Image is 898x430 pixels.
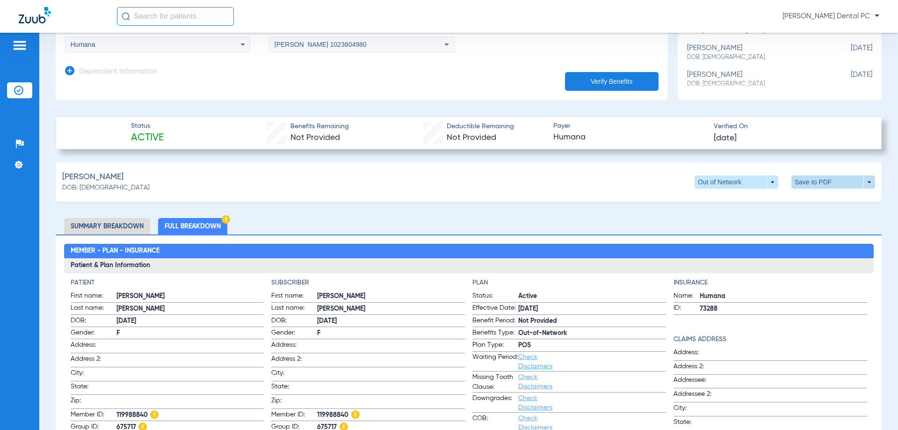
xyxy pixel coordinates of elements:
span: Last name: [271,303,317,314]
span: State: [673,417,719,430]
span: City: [71,368,116,381]
span: [DATE] [116,316,264,326]
span: Benefits Remaining [290,122,349,131]
h3: Patient & Plan Information [64,258,874,273]
span: Name: [673,291,700,302]
img: hamburger-icon [12,40,27,51]
span: DOB: [DEMOGRAPHIC_DATA] [687,53,826,62]
img: Zuub Logo [19,7,51,23]
span: City: [271,368,317,381]
span: F [116,328,264,338]
span: [DATE] [317,316,465,326]
span: City: [673,403,719,416]
span: Address 2: [271,354,317,367]
span: Zip: [271,396,317,408]
span: DOB: [DEMOGRAPHIC_DATA] [687,80,826,88]
span: Member ID: [271,410,317,421]
span: Gender: [271,328,317,339]
h4: Plan [472,278,666,288]
span: [PERSON_NAME] [62,171,123,183]
div: [PERSON_NAME] [687,44,826,61]
span: Verified On [714,122,866,131]
span: DOB: [DEMOGRAPHIC_DATA] [62,183,150,193]
span: Not Provided [290,133,340,142]
span: [DATE] [714,132,737,144]
span: POS [518,341,666,350]
input: Search for patients [117,7,234,26]
button: Verify Benefits [565,72,659,91]
span: Address: [271,340,317,353]
div: [PERSON_NAME] [687,71,826,88]
span: Effective Date: [472,303,518,314]
span: State: [71,382,116,394]
span: [DATE] [826,71,872,88]
span: Status [131,121,164,131]
span: Last name: [71,303,116,314]
span: Active [518,292,666,301]
h4: Claims Address [673,335,867,344]
span: Addressee: [673,375,719,388]
span: Downgrades: [472,394,518,412]
span: [PERSON_NAME] [116,304,264,314]
span: Not Provided [447,133,496,142]
img: Hazard [150,410,159,419]
span: Address: [71,340,116,353]
h2: Member - Plan - Insurance [64,244,874,259]
img: Hazard [351,410,360,419]
span: State: [271,382,317,394]
span: Plan Type: [472,340,518,351]
span: Address: [673,348,719,360]
span: DOB: [271,316,317,327]
span: Humana [71,41,95,48]
h4: Subscriber [271,278,465,288]
span: [PERSON_NAME] Dental PC [782,12,879,21]
span: [PERSON_NAME] [317,304,465,314]
span: DOB: [71,316,116,327]
span: First name: [71,291,116,302]
span: Payer [553,121,706,131]
h4: Patient [71,278,264,288]
span: 119988840 [317,410,465,420]
h4: Insurance [673,278,867,288]
a: Check Disclaimers [518,354,552,370]
li: Summary Breakdown [64,218,150,234]
span: Deductible Remaining [447,122,514,131]
span: Not Provided [518,316,666,326]
iframe: Chat Widget [851,385,898,430]
span: Addressee 2: [673,389,719,402]
button: Save to PDF [791,175,875,189]
span: Missing Tooth Clause: [472,372,518,392]
span: Benefit Period: [472,316,518,327]
span: [PERSON_NAME] 1023604980 [275,41,367,48]
span: Member ID: [71,410,116,421]
span: Gender: [71,328,116,339]
span: Humana [553,131,706,143]
span: Humana [700,292,867,301]
span: [PERSON_NAME] [317,292,465,301]
span: [DATE] [826,44,872,61]
span: F [317,328,465,338]
button: Out of Network [695,175,778,189]
span: Out-of-Network [518,328,666,338]
span: Address 2: [71,354,116,367]
a: Check Disclaimers [518,374,552,390]
span: 73288 [700,304,867,314]
li: Full Breakdown [158,218,227,234]
span: Zip: [71,396,116,408]
span: 119988840 [116,410,264,420]
span: Benefits Type: [472,328,518,339]
span: Active [131,131,164,145]
span: Status: [472,291,518,302]
img: Hazard [222,215,230,224]
a: Check Disclaimers [518,395,552,411]
span: [DATE] [518,304,666,314]
span: Waiting Period: [472,352,518,371]
span: Address 2: [673,362,719,374]
img: Search Icon [122,12,130,21]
